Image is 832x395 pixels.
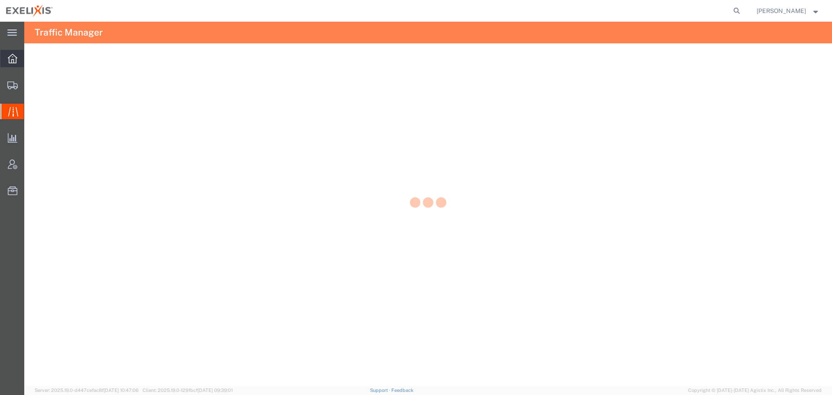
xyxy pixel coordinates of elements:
[757,6,806,16] span: Art Buenaventura
[104,388,139,393] span: [DATE] 10:47:06
[143,388,233,393] span: Client: 2025.19.0-129fbcf
[370,388,392,393] a: Support
[35,388,139,393] span: Server: 2025.19.0-d447cefac8f
[391,388,413,393] a: Feedback
[756,6,820,16] button: [PERSON_NAME]
[688,387,822,394] span: Copyright © [DATE]-[DATE] Agistix Inc., All Rights Reserved
[6,4,53,17] img: logo
[198,388,233,393] span: [DATE] 09:39:01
